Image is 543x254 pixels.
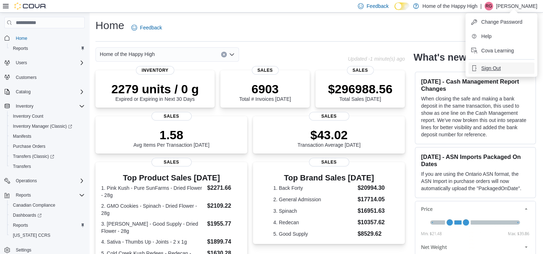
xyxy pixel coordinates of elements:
span: Users [16,60,27,66]
dt: 3. [PERSON_NAME] - Good Supply - Dried Flower - 28g [101,220,204,235]
dt: 5. Good Supply [273,230,355,237]
div: Total # Invoices [DATE] [239,82,291,102]
a: Inventory Manager (Classic) [7,121,88,131]
span: Inventory Manager (Classic) [13,123,72,129]
span: Sales [309,112,349,121]
span: Users [13,58,85,67]
span: Inventory Manager (Classic) [10,122,85,131]
button: Inventory [13,102,36,110]
span: RG [486,2,492,10]
dd: $20994.30 [357,184,385,192]
a: Reports [10,221,31,230]
button: Reports [7,220,88,230]
span: Operations [16,178,37,184]
button: Help [468,30,534,42]
span: Dashboards [13,212,42,218]
button: Manifests [7,131,88,141]
button: Reports [1,190,88,200]
h2: What's new [413,52,466,63]
dt: 3. Spinach [273,207,355,215]
span: Reports [16,192,31,198]
span: Help [481,33,492,40]
span: Transfers [10,162,85,171]
p: Updated -1 minute(s) ago [348,56,405,62]
button: Canadian Compliance [7,200,88,210]
button: Catalog [1,87,88,97]
span: Inventory Count [10,112,85,121]
a: Dashboards [7,210,88,220]
span: Sales [309,158,349,166]
button: Transfers [7,161,88,171]
span: Inventory [136,66,174,75]
span: Manifests [10,132,85,141]
button: Inventory Count [7,111,88,121]
span: Sales [151,112,192,121]
span: Transfers [13,164,31,169]
dt: 4. Redecan [273,219,355,226]
span: Dashboards [10,211,85,220]
span: Cova Learning [481,47,514,54]
p: If you are using the Ontario ASN format, the ASN Import in purchase orders will now automatically... [421,170,530,192]
button: Users [1,58,88,68]
a: Manifests [10,132,34,141]
img: Cova [14,3,47,10]
button: Operations [13,177,40,185]
button: Purchase Orders [7,141,88,151]
a: Transfers (Classic) [10,152,57,161]
p: [PERSON_NAME] [496,2,537,10]
dd: $1955.77 [207,220,242,228]
p: $43.02 [298,128,361,142]
div: Avg Items Per Transaction [DATE] [134,128,210,148]
span: Feedback [366,3,388,10]
p: 2279 units / 0 g [111,82,199,96]
button: Reports [7,43,88,53]
h1: Home [95,18,124,33]
p: | [480,2,482,10]
button: Inventory [1,101,88,111]
span: Reports [10,221,85,230]
span: Sales [151,158,192,166]
span: Inventory Count [13,113,43,119]
dt: 4. Sativa - Thumbs Up - Joints - 2 x 1g [101,238,204,245]
dd: $8529.62 [357,230,385,238]
p: Home of the Happy High [422,2,477,10]
span: Customers [13,73,85,82]
span: Settings [16,247,31,253]
dd: $10357.62 [357,218,385,227]
a: Home [13,34,30,43]
h3: Top Brand Sales [DATE] [273,174,385,182]
a: Dashboards [10,211,45,220]
span: Catalog [16,89,31,95]
span: Reports [10,44,85,53]
h3: [DATE] - ASN Imports Packaged On Dates [421,153,530,168]
span: Transfers (Classic) [10,152,85,161]
button: Users [13,58,30,67]
span: Customers [16,75,37,80]
span: Transfers (Classic) [13,154,54,159]
dd: $16951.63 [357,207,385,215]
dd: $2109.22 [207,202,242,210]
span: Home [16,36,27,41]
span: Reports [13,191,85,199]
span: Purchase Orders [13,144,46,149]
span: Canadian Compliance [10,201,85,210]
button: Catalog [13,88,33,96]
div: Total Sales [DATE] [328,82,393,102]
button: Change Password [468,16,534,28]
input: Dark Mode [394,3,409,10]
span: Canadian Compliance [13,202,55,208]
span: Inventory [13,102,85,110]
a: Transfers (Classic) [7,151,88,161]
dd: $17714.05 [357,195,385,204]
span: Purchase Orders [10,142,85,151]
a: Canadian Compliance [10,201,58,210]
a: Inventory Manager (Classic) [10,122,75,131]
span: Manifests [13,133,31,139]
button: Cova Learning [468,45,534,56]
button: Open list of options [229,52,235,57]
p: When closing the safe and making a bank deposit in the same transaction, this used to show as one... [421,95,530,138]
button: Reports [13,191,34,199]
p: $296988.56 [328,82,393,96]
dt: 2. GMO Cookies - Spinach - Dried Flower - 28g [101,202,204,217]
